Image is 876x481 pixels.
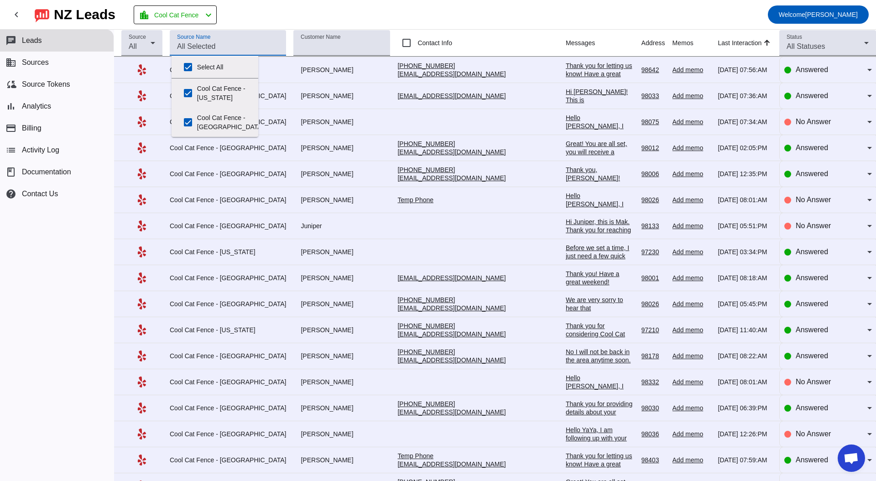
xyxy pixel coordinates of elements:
span: Answered [796,326,828,334]
a: Temp Phone [397,452,433,460]
div: Hi Juniper, this is Mak. Thank you for reaching out to Cool Cat Fence! We are thrilled to assist ... [566,218,634,423]
div: [PERSON_NAME] [293,66,390,74]
div: [PERSON_NAME] [293,430,390,438]
a: [PHONE_NUMBER] [397,166,455,173]
span: Analytics [22,102,51,110]
div: Cool Cat Fence - [GEOGRAPHIC_DATA] [170,352,286,360]
div: Add memo [673,300,711,308]
span: No Answer [796,378,831,386]
label: Cool Cat Fence - [US_STATE] [197,78,251,108]
div: [DATE] 11:40:AM [718,326,772,334]
div: [DATE] 07:56:AM [718,66,772,74]
mat-icon: Yelp [136,64,147,75]
span: No Answer [796,118,831,125]
div: 98036 [641,430,665,438]
span: No Answer [796,430,831,438]
span: Answered [796,352,828,360]
div: [PERSON_NAME] [293,170,390,178]
span: Answered [796,92,828,99]
span: All [129,42,137,50]
mat-icon: Yelp [136,403,147,413]
div: [DATE] 12:35:PM [718,170,772,178]
th: Address [641,30,673,57]
div: 98001 [641,274,665,282]
div: Add memo [673,92,711,100]
div: 98012 [641,144,665,152]
div: Hello [PERSON_NAME], I am following up with your request. We offer free, no obligation fence esti... [566,192,634,356]
mat-label: Status [787,34,802,40]
mat-label: Customer Name [301,34,340,40]
div: Add memo [673,170,711,178]
div: Cool Cat Fence - [GEOGRAPHIC_DATA] [170,144,286,152]
span: Answered [796,404,828,412]
div: [DATE] 08:18:AM [718,274,772,282]
div: 98642 [641,66,665,74]
span: Answered [796,248,828,256]
div: [PERSON_NAME] [293,326,390,334]
div: Thank you for letting us know! Have a great day! [566,452,634,476]
mat-icon: chevron_left [11,9,22,20]
div: 98332 [641,378,665,386]
div: Add memo [673,430,711,438]
div: Before we set a time, I just need a few quick details: Are you the homeowner? Will your spouse be... [566,244,634,326]
mat-icon: Yelp [136,350,147,361]
mat-icon: Yelp [136,272,147,283]
div: Add memo [673,404,711,412]
label: Contact Info [416,38,452,47]
div: Great! You are all set, you will receive a booking confirmation shortly. Please note the meeting ... [566,140,634,312]
div: [DATE] 05:51:PM [718,222,772,230]
div: 98006 [641,170,665,178]
span: Welcome [779,11,805,18]
mat-icon: Yelp [136,376,147,387]
span: book [5,167,16,178]
div: 98178 [641,352,665,360]
div: Cool Cat Fence - [GEOGRAPHIC_DATA] [170,378,286,386]
mat-icon: cloud_sync [5,79,16,90]
label: Cool Cat Fence - [GEOGRAPHIC_DATA] [197,108,264,137]
div: Hi [PERSON_NAME]! This is [PERSON_NAME] with Cool Cat Fence. I'm following up to see when we can ... [566,88,634,178]
span: Cool Cat Fence [154,9,198,21]
div: 97230 [641,248,665,256]
div: 98403 [641,456,665,464]
label: Select All [197,57,251,77]
a: [PHONE_NUMBER] [397,400,455,408]
a: [EMAIL_ADDRESS][DOMAIN_NAME] [397,70,506,78]
div: Add memo [673,456,711,464]
mat-icon: payment [5,123,16,134]
mat-icon: list [5,145,16,156]
mat-label: Source Name [177,34,210,40]
div: [DATE] 08:01:AM [718,378,772,386]
a: [EMAIL_ADDRESS][DOMAIN_NAME] [397,148,506,156]
span: All Statuses [787,42,825,50]
div: We are very sorry to hear that [PERSON_NAME]. Thank you for letting us know and have a great day! [566,296,634,345]
div: Thank you for letting us know! Have a great day! [566,62,634,86]
a: [PHONE_NUMBER] [397,140,455,147]
div: 98133 [641,222,665,230]
mat-icon: Yelp [136,116,147,127]
div: 97210 [641,326,665,334]
div: Juniper [293,222,390,230]
mat-icon: Yelp [136,142,147,153]
a: [EMAIL_ADDRESS][DOMAIN_NAME] [397,408,506,416]
mat-icon: location_city [139,10,150,21]
th: Messages [566,30,641,57]
mat-icon: Yelp [136,220,147,231]
img: logo [35,7,49,22]
div: Hello [PERSON_NAME], I am following up with your request. We offer free, no obligation fence esti... [566,114,634,278]
div: NZ Leads [54,8,115,21]
div: Cool Cat Fence - [GEOGRAPHIC_DATA] [170,430,286,438]
mat-icon: chat [5,35,16,46]
span: Answered [796,170,828,178]
th: Memos [673,30,718,57]
div: No I will not be back in the area anytime soon. [566,348,634,364]
div: Add memo [673,118,711,126]
div: Thank you for considering Cool Cat Fence. We service residential property. Please let us know if ... [566,322,634,387]
div: [PERSON_NAME] [293,92,390,100]
div: Add memo [673,352,711,360]
div: Add memo [673,66,711,74]
input: All Selected [177,41,279,52]
span: Answered [796,66,828,73]
div: [PERSON_NAME] [293,404,390,412]
a: [EMAIL_ADDRESS][DOMAIN_NAME] [397,460,506,468]
div: [PERSON_NAME] [293,144,390,152]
